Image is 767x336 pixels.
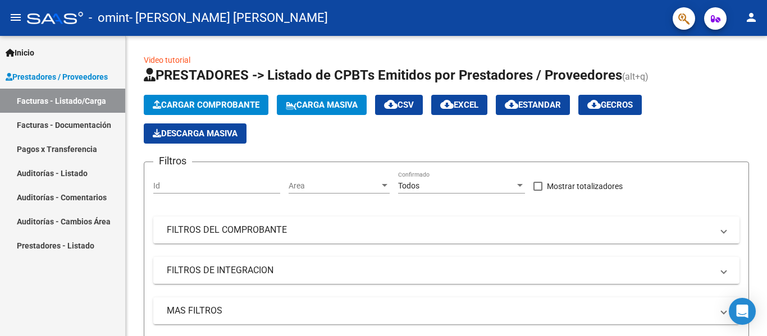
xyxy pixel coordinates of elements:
[289,181,380,191] span: Area
[384,98,398,111] mat-icon: cloud_download
[144,123,246,144] app-download-masive: Descarga masiva de comprobantes (adjuntos)
[167,305,713,317] mat-panel-title: MAS FILTROS
[153,217,739,243] mat-expansion-panel-header: FILTROS DEL COMPROBANTE
[153,257,739,284] mat-expansion-panel-header: FILTROS DE INTEGRACION
[144,56,190,65] a: Video tutorial
[547,179,623,193] span: Mostrar totalizadores
[496,95,570,115] button: Estandar
[729,298,756,325] div: Open Intercom Messenger
[6,47,34,59] span: Inicio
[144,95,268,115] button: Cargar Comprobante
[144,123,246,144] button: Descarga Masiva
[153,100,259,110] span: Cargar Comprobante
[505,98,518,111] mat-icon: cloud_download
[587,98,601,111] mat-icon: cloud_download
[440,98,454,111] mat-icon: cloud_download
[440,100,478,110] span: EXCEL
[153,297,739,324] mat-expansion-panel-header: MAS FILTROS
[6,71,108,83] span: Prestadores / Proveedores
[587,100,633,110] span: Gecros
[167,264,713,277] mat-panel-title: FILTROS DE INTEGRACION
[9,11,22,24] mat-icon: menu
[578,95,642,115] button: Gecros
[89,6,129,30] span: - omint
[505,100,561,110] span: Estandar
[153,153,192,169] h3: Filtros
[384,100,414,110] span: CSV
[167,224,713,236] mat-panel-title: FILTROS DEL COMPROBANTE
[153,128,238,139] span: Descarga Masiva
[129,6,328,30] span: - [PERSON_NAME] [PERSON_NAME]
[286,100,358,110] span: Carga Masiva
[431,95,487,115] button: EXCEL
[745,11,758,24] mat-icon: person
[277,95,367,115] button: Carga Masiva
[398,181,419,190] span: Todos
[144,67,622,83] span: PRESTADORES -> Listado de CPBTs Emitidos por Prestadores / Proveedores
[375,95,423,115] button: CSV
[622,71,649,82] span: (alt+q)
